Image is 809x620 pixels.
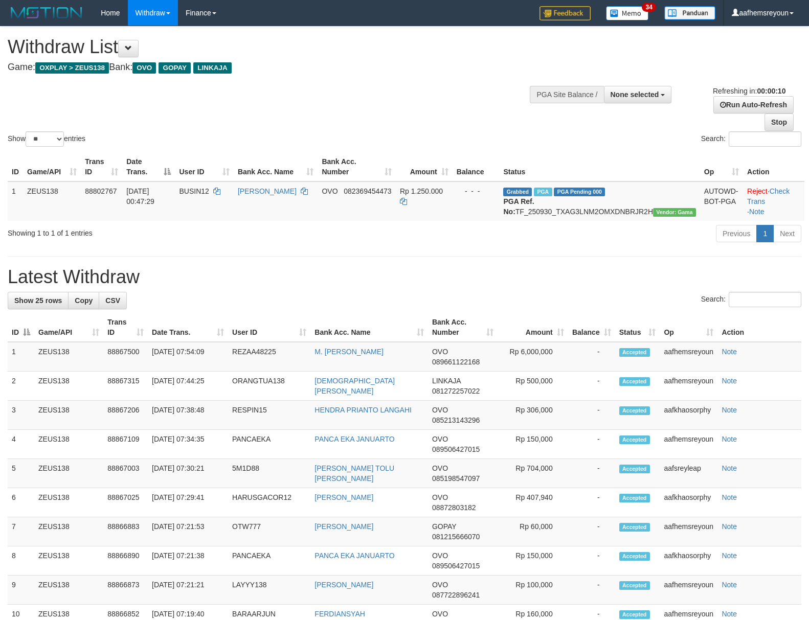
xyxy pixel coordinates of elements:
[81,152,122,181] th: Trans ID: activate to sort column ascending
[314,610,365,618] a: FERDIANSYAH
[8,62,529,73] h4: Game: Bank:
[105,296,120,305] span: CSV
[314,406,412,414] a: HENDRA PRIANTO LANGAHI
[773,225,801,242] a: Next
[23,152,81,181] th: Game/API: activate to sort column ascending
[8,430,34,459] td: 4
[615,313,660,342] th: Status: activate to sort column ascending
[457,186,496,196] div: - - -
[664,6,715,20] img: panduan.png
[148,517,228,546] td: [DATE] 07:21:53
[722,522,737,531] a: Note
[148,576,228,605] td: [DATE] 07:21:21
[432,435,448,443] span: OVO
[432,503,476,512] span: Copy 08872803182 to clipboard
[498,342,568,372] td: Rp 6,000,000
[701,131,801,147] label: Search:
[8,488,34,517] td: 6
[8,152,23,181] th: ID
[8,459,34,488] td: 5
[619,523,650,532] span: Accepted
[34,517,103,546] td: ZEUS138
[498,313,568,342] th: Amount: activate to sort column ascending
[619,435,650,444] span: Accepted
[432,562,480,570] span: Copy 089506427015 to clipboard
[318,152,396,181] th: Bank Acc. Number: activate to sort column ascending
[749,208,765,216] a: Note
[122,152,175,181] th: Date Trans.: activate to sort column descending
[132,62,156,74] span: OVO
[540,6,591,20] img: Feedback.jpg
[34,313,103,342] th: Game/API: activate to sort column ascending
[8,576,34,605] td: 9
[103,517,148,546] td: 88866883
[8,5,85,20] img: MOTION_logo.png
[8,131,85,147] label: Show entries
[568,459,615,488] td: -
[148,430,228,459] td: [DATE] 07:34:35
[568,313,615,342] th: Balance: activate to sort column ascending
[432,474,480,483] span: Copy 085198547097 to clipboard
[159,62,191,74] span: GOPAY
[34,576,103,605] td: ZEUS138
[604,86,672,103] button: None selected
[619,465,650,473] span: Accepted
[765,113,794,131] a: Stop
[26,131,64,147] select: Showentries
[228,459,310,488] td: 5M1D88
[432,464,448,472] span: OVO
[432,552,448,560] span: OVO
[660,517,717,546] td: aafhemsreyoun
[660,576,717,605] td: aafhemsreyoun
[498,401,568,430] td: Rp 306,000
[175,152,233,181] th: User ID: activate to sort column ascending
[432,387,480,395] span: Copy 081272257022 to clipboard
[148,488,228,517] td: [DATE] 07:29:41
[103,459,148,488] td: 88867003
[148,313,228,342] th: Date Trans.: activate to sort column ascending
[314,348,384,356] a: M. [PERSON_NAME]
[568,372,615,401] td: -
[432,377,461,385] span: LINKAJA
[8,546,34,576] td: 8
[8,224,329,238] div: Showing 1 to 1 of 1 entries
[344,187,391,195] span: Copy 082369454473 to clipboard
[660,401,717,430] td: aafkhaosorphy
[126,187,154,205] span: [DATE] 00:47:29
[660,459,717,488] td: aafsreyleap
[716,225,757,242] a: Previous
[68,292,99,309] a: Copy
[179,187,209,195] span: BUSIN12
[743,152,804,181] th: Action
[619,581,650,590] span: Accepted
[103,313,148,342] th: Trans ID: activate to sort column ascending
[743,181,804,221] td: · ·
[503,197,534,216] b: PGA Ref. No:
[103,401,148,430] td: 88867206
[75,296,93,305] span: Copy
[722,581,737,589] a: Note
[498,430,568,459] td: Rp 150,000
[498,488,568,517] td: Rp 407,940
[8,292,69,309] a: Show 25 rows
[722,406,737,414] a: Note
[103,576,148,605] td: 88866873
[400,187,443,195] span: Rp 1.250.000
[34,459,103,488] td: ZEUS138
[314,493,373,501] a: [PERSON_NAME]
[498,576,568,605] td: Rp 100,000
[499,152,700,181] th: Status
[396,152,453,181] th: Amount: activate to sort column ascending
[103,430,148,459] td: 88867109
[148,372,228,401] td: [DATE] 07:44:25
[568,488,615,517] td: -
[619,610,650,619] span: Accepted
[700,152,743,181] th: Op: activate to sort column ascending
[103,546,148,576] td: 88866890
[314,377,395,395] a: [DEMOGRAPHIC_DATA][PERSON_NAME]
[432,445,480,453] span: Copy 089506427015 to clipboard
[660,342,717,372] td: aafhemsreyoun
[432,533,480,541] span: Copy 081215666070 to clipboard
[8,267,801,287] h1: Latest Withdraw
[103,488,148,517] td: 88867025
